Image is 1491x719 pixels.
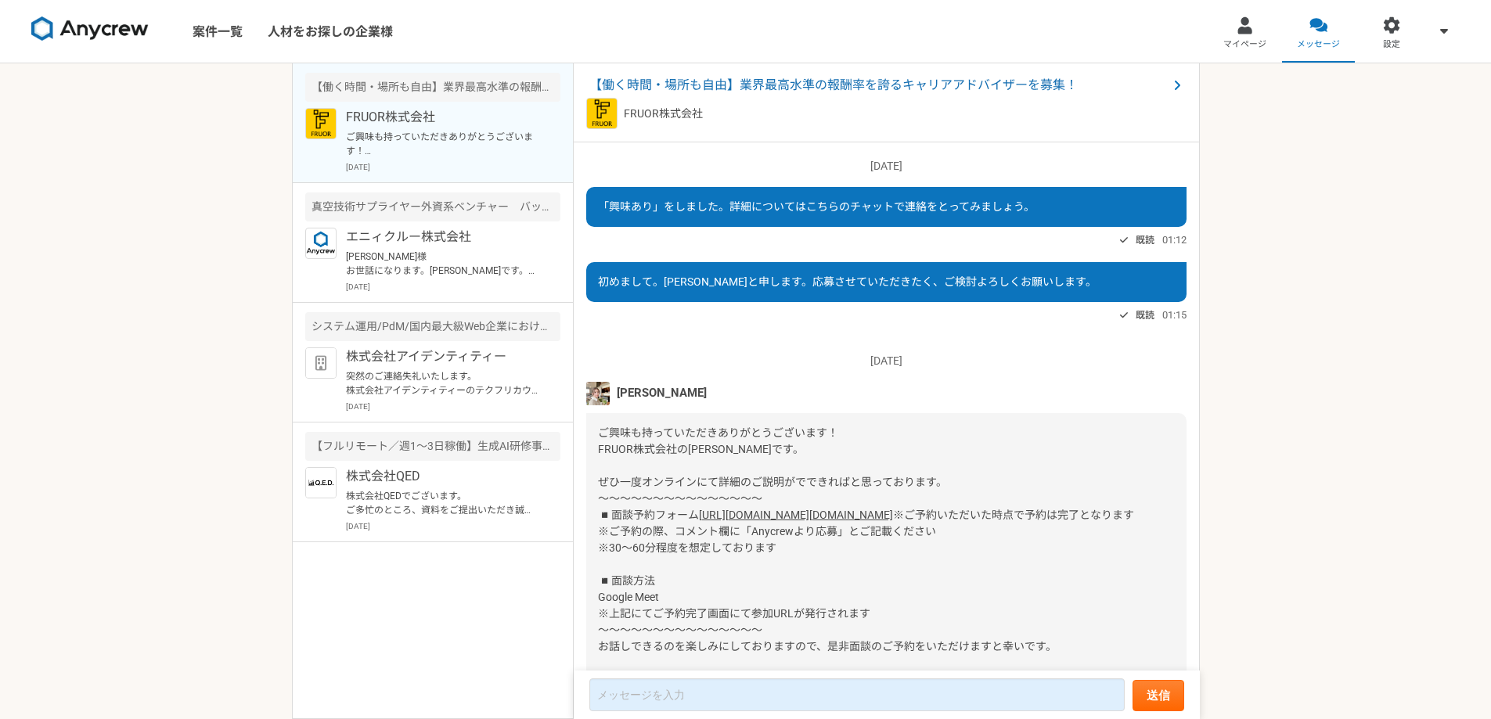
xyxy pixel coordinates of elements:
p: [DATE] [346,401,560,412]
img: %E9%9B%BB%E5%AD%90%E5%8D%B0%E9%91%91.png [305,467,337,498]
p: [PERSON_NAME]様 お世話になります。[PERSON_NAME]です。 返信が遅くなり申し訳ございません。 必須スキルについて回答いたします。 ・事業会社でのバックオフィスのご経験（総... [346,250,539,278]
p: [DATE] [346,281,560,293]
div: 【フルリモート／週1～3日稼働】生成AI研修事業 制作・運営アシスタント [305,432,560,461]
p: エニィクルー株式会社 [346,228,539,246]
img: logo_text_blue_01.png [305,228,337,259]
img: 8DqYSo04kwAAAAASUVORK5CYII= [31,16,149,41]
p: 突然のご連絡失礼いたします。 株式会社アイデンティティーのテクフリカウンセラーと申します。 この度は[PERSON_NAME]にぜひご紹介したい案件があり、ご連絡を差し上げました。もしご興味を持... [346,369,539,397]
p: [DATE] [586,353,1187,369]
a: [URL][DOMAIN_NAME][DOMAIN_NAME] [699,509,893,521]
span: マイページ [1223,38,1266,51]
p: FRUOR株式会社 [624,106,703,122]
div: 【働く時間・場所も自由】業界最高水準の報酬率を誇るキャリアアドバイザーを募集！ [305,73,560,102]
p: 株式会社QEDでございます。 ご多忙のところ、資料をご提出いただき誠にありがとうございます。 ご提出いただいたスライド資料についてですが、生成AI（Genspark）を用いて作成されたものである... [346,489,539,517]
span: ご興味も持っていただきありがとうございます！ FRUOR株式会社の[PERSON_NAME]です。 ぜひ一度オンラインにて詳細のご説明がでできればと思っております。 〜〜〜〜〜〜〜〜〜〜〜〜〜〜... [598,426,947,521]
span: 「興味あり」をしました。詳細についてはこちらのチャットで連絡をとってみましょう。 [598,200,1035,213]
img: default_org_logo-42cde973f59100197ec2c8e796e4974ac8490bb5b08a0eb061ff975e4574aa76.png [305,347,337,379]
p: [DATE] [346,520,560,532]
img: FRUOR%E3%83%AD%E3%82%B3%E3%82%99.png [586,98,618,129]
p: FRUOR株式会社 [346,108,539,127]
span: [PERSON_NAME] [617,384,707,401]
span: 【働く時間・場所も自由】業界最高水準の報酬率を誇るキャリアアドバイザーを募集！ [589,76,1168,95]
img: FRUOR%E3%83%AD%E3%82%B3%E3%82%99.png [305,108,337,139]
span: 初めまして。[PERSON_NAME]と申します。応募させていただきたく、ご検討よろしくお願いします。 [598,275,1097,288]
span: 既読 [1136,306,1154,325]
img: unnamed.jpg [586,382,610,405]
span: 01:12 [1162,232,1187,247]
div: 真空技術サプライヤー外資系ベンチャー バックオフィス業務 [305,192,560,221]
span: 既読 [1136,231,1154,250]
span: 01:15 [1162,307,1187,322]
p: 株式会社QED [346,467,539,486]
p: [DATE] [346,161,560,173]
span: 設定 [1383,38,1400,51]
p: [DATE] [586,158,1187,174]
div: システム運用/PdM/国内最大級Web企業におけるモバイル事業 [305,312,560,341]
p: 株式会社アイデンティティー [346,347,539,366]
span: メッセージ [1297,38,1340,51]
p: ご興味も持っていただきありがとうございます！ FRUOR株式会社の[PERSON_NAME]です。 ぜひ一度オンラインにて詳細のご説明がでできればと思っております。 〜〜〜〜〜〜〜〜〜〜〜〜〜〜... [346,130,539,158]
button: 送信 [1133,680,1184,711]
